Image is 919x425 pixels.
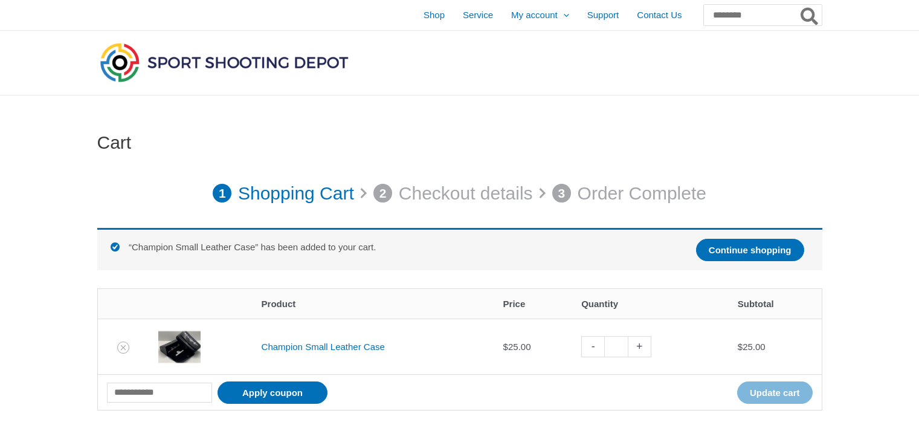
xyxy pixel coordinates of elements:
input: Product quantity [604,336,628,357]
h1: Cart [97,132,822,154]
p: Shopping Cart [238,177,354,210]
p: Checkout details [399,177,533,210]
button: Search [798,5,822,25]
bdi: 25.00 [503,342,531,352]
div: “Champion Small Leather Case” has been added to your cart. [97,228,822,270]
button: Apply coupon [218,381,327,404]
th: Subtotal [729,289,822,319]
button: Update cart [737,381,813,404]
img: Sport Shooting Depot [97,40,351,85]
a: Remove Champion Small Leather Case from cart [117,342,129,354]
a: 2 Checkout details [373,177,533,210]
img: Champion Small Leather Case [158,326,201,368]
span: $ [503,342,508,352]
span: 1 [213,184,232,203]
a: 1 Shopping Cart [213,177,354,210]
a: - [581,336,604,357]
a: Champion Small Leather Case [262,342,385,352]
th: Price [494,289,573,319]
a: + [628,336,651,357]
span: $ [738,342,743,352]
th: Product [253,289,494,319]
bdi: 25.00 [738,342,766,352]
th: Quantity [572,289,729,319]
a: Continue shopping [696,239,804,261]
span: 2 [373,184,393,203]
